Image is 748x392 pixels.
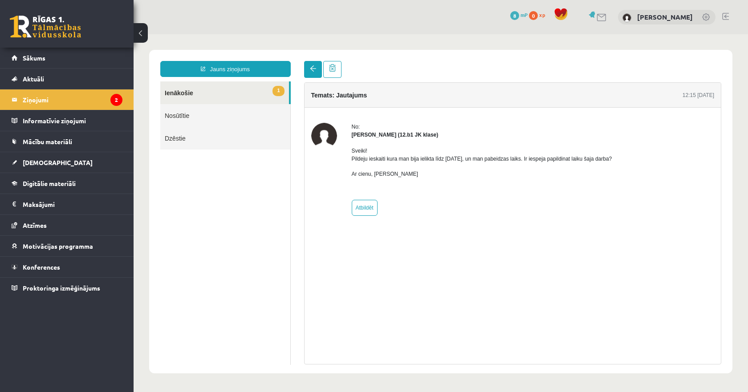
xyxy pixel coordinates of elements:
[12,89,122,110] a: Ziņojumi2
[539,11,545,18] span: xp
[23,194,122,214] legend: Maksājumi
[510,11,519,20] span: 8
[12,215,122,235] a: Atzīmes
[218,136,479,144] p: Ar cienu, [PERSON_NAME]
[23,158,93,166] span: [DEMOGRAPHIC_DATA]
[110,94,122,106] i: 2
[218,89,479,97] div: No:
[12,236,122,256] a: Motivācijas programma
[218,97,305,104] strong: [PERSON_NAME] (12.b1 JK klase)
[23,89,122,110] legend: Ziņojumi
[12,131,122,152] a: Mācību materiāli
[218,113,479,129] p: Sveiki! Pildeju ieskaiti kura man bija ielikta līdz [DATE], un man pabeidzas laiks. Ir iespeja pa...
[139,52,150,62] span: 1
[529,11,549,18] a: 0 xp
[12,69,122,89] a: Aktuāli
[12,173,122,194] a: Digitālie materiāli
[10,16,81,38] a: Rīgas 1. Tālmācības vidusskola
[27,27,157,43] a: Jauns ziņojums
[637,12,693,21] a: [PERSON_NAME]
[12,152,122,173] a: [DEMOGRAPHIC_DATA]
[12,110,122,131] a: Informatīvie ziņojumi
[23,137,72,145] span: Mācību materiāli
[23,284,100,292] span: Proktoringa izmēģinājums
[23,110,122,131] legend: Informatīvie ziņojumi
[12,278,122,298] a: Proktoringa izmēģinājums
[23,179,76,187] span: Digitālie materiāli
[27,93,157,115] a: Dzēstie
[23,242,93,250] span: Motivācijas programma
[23,75,44,83] span: Aktuāli
[218,166,244,182] a: Atbildēt
[23,263,60,271] span: Konferences
[12,194,122,214] a: Maksājumi
[549,57,581,65] div: 12:15 [DATE]
[12,48,122,68] a: Sākums
[12,257,122,277] a: Konferences
[520,11,528,18] span: mP
[27,70,157,93] a: Nosūtītie
[23,54,45,62] span: Sākums
[23,221,47,229] span: Atzīmes
[510,11,528,18] a: 8 mP
[27,47,155,70] a: 1Ienākošie
[622,13,631,22] img: Vladislavs Daņilovs
[178,57,234,65] h4: Temats: Jautajums
[178,89,203,114] img: Jelizaveta Daņevska
[529,11,538,20] span: 0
